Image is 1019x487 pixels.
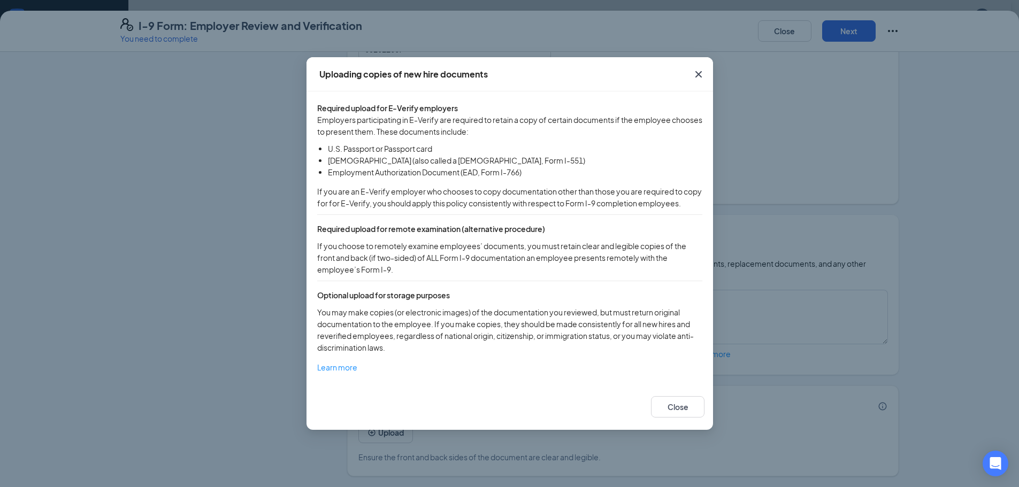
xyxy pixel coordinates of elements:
span: Optional upload for storage purposes [317,289,702,301]
span: If you are an E-Verify employer who chooses to copy documentation other than those you are requir... [317,185,702,209]
span: Learn more [317,362,357,372]
span: Required upload for remote examination (alternative procedure) [317,223,702,235]
button: Close [651,396,704,418]
span: If you choose to remotely examine employees’ documents, you must retain clear and legible copies ... [317,240,702,275]
span: Employers participating in E-Verify are required to retain a copy of certain documents if the emp... [317,114,702,137]
a: Learn more [317,361,357,373]
span: Employment Authorization Document (EAD, Form I-766) [328,167,522,177]
button: Close [684,57,713,91]
span: U.S. Passport or Passport card [328,144,432,153]
div: Uploading copies of new hire documents [319,68,488,80]
span: [DEMOGRAPHIC_DATA] (also called a [DEMOGRAPHIC_DATA], Form I-551) [328,156,585,165]
span: You may make copies (or electronic images) of the documentation you reviewed, but must return ori... [317,306,702,353]
svg: Cross [692,68,705,81]
span: Required upload for E-Verify employers [317,102,458,114]
div: Open Intercom Messenger [983,451,1008,476]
